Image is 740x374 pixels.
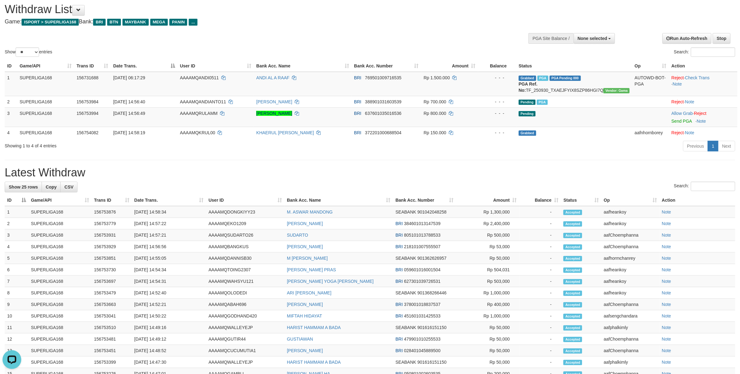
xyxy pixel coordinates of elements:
[22,19,79,26] span: ISPORT > SUPERLIGA168
[28,310,92,322] td: SUPERLIGA168
[132,264,206,276] td: [DATE] 14:54:34
[132,299,206,310] td: [DATE] 14:52:21
[206,287,284,299] td: AAAAMQOLODEDI
[64,185,73,189] span: CSV
[396,290,416,295] span: SEABANK
[365,130,402,135] span: Copy 372201000688504 to clipboard
[456,322,519,333] td: Rp 50,000
[396,233,403,238] span: BRI
[456,194,519,206] th: Amount: activate to sort column ascending
[456,310,519,322] td: Rp 1,000,000
[132,218,206,229] td: [DATE] 14:57:22
[601,299,659,310] td: aafChoemphanna
[256,111,292,116] a: [PERSON_NAME]
[694,111,707,116] a: Reject
[206,276,284,287] td: AAAAMQWAHSYU121
[77,111,98,116] span: 156753994
[206,194,284,206] th: User ID: activate to sort column ascending
[537,76,548,81] span: Marked by aafromsomean
[5,264,28,276] td: 6
[256,99,292,104] a: [PERSON_NAME]
[396,244,403,249] span: BRI
[5,182,42,192] a: Show 25 rows
[77,130,98,135] span: 156754082
[92,333,132,345] td: 156753481
[685,75,710,80] a: Check Trans
[669,127,737,138] td: ·
[206,299,284,310] td: AAAAMQABAH696
[113,99,145,104] span: [DATE] 14:56:40
[180,99,226,104] span: AAAAMQANDIANTO11
[5,3,487,16] h1: Withdraw List
[563,348,582,354] span: Accepted
[424,99,446,104] span: Rp 700.000
[662,221,671,226] a: Note
[5,310,28,322] td: 10
[28,299,92,310] td: SUPERLIGA168
[519,310,561,322] td: -
[287,244,323,249] a: [PERSON_NAME]
[28,287,92,299] td: SUPERLIGA168
[5,206,28,218] td: 1
[519,287,561,299] td: -
[601,206,659,218] td: aafheankoy
[287,302,323,307] a: [PERSON_NAME]
[685,99,695,104] a: Note
[206,229,284,241] td: AAAAMQSUDARTO26
[365,111,402,116] span: Copy 637601035016536 to clipboard
[396,337,403,342] span: BRI
[284,194,393,206] th: Bank Acc. Name: activate to sort column ascending
[456,287,519,299] td: Rp 1,000,000
[417,290,447,295] span: Copy 901368266446 to clipboard
[563,325,582,331] span: Accepted
[601,218,659,229] td: aafheankoy
[396,348,403,353] span: BRI
[456,333,519,345] td: Rp 50,000
[5,218,28,229] td: 2
[113,75,145,80] span: [DATE] 06:17:29
[481,75,514,81] div: - - -
[396,256,416,261] span: SEABANK
[354,75,361,80] span: BRI
[519,276,561,287] td: -
[5,19,487,25] h4: Game: Bank:
[404,337,441,342] span: Copy 479901010255533 to clipboard
[563,302,582,308] span: Accepted
[28,229,92,241] td: SUPERLIGA168
[287,267,336,272] a: [PERSON_NAME] PRAS
[516,72,632,96] td: TF_250930_TXAEJFYIX8SZP86HGI7Q
[563,256,582,261] span: Accepted
[528,33,573,44] div: PGA Site Balance /
[5,194,28,206] th: ID: activate to sort column descending
[603,88,630,93] span: Vendor URL: https://trx31.1velocity.biz
[601,310,659,322] td: aafsengchandara
[28,333,92,345] td: SUPERLIGA168
[42,182,61,192] a: Copy
[206,241,284,253] td: AAAAMQBANGKUS
[662,233,671,238] a: Note
[563,221,582,227] span: Accepted
[550,76,581,81] span: PGA Pending
[669,60,737,72] th: Action
[77,75,98,80] span: 156731688
[92,287,132,299] td: 156753479
[456,206,519,218] td: Rp 1,300,000
[662,209,671,214] a: Note
[206,322,284,333] td: AAAAMQWALLEYEJP
[519,218,561,229] td: -
[578,36,607,41] span: None selected
[601,241,659,253] td: aafChoemphanna
[519,253,561,264] td: -
[662,302,671,307] a: Note
[9,185,38,189] span: Show 25 rows
[5,140,304,149] div: Showing 1 to 4 of 4 entries
[5,276,28,287] td: 7
[354,130,361,135] span: BRI
[287,337,313,342] a: GUSTIAWAN
[404,313,441,318] span: Copy 451601031425533 to clipboard
[287,360,341,365] a: HARIST HAMMAM A BADA
[417,325,447,330] span: Copy 901616151150 to clipboard
[396,279,403,284] span: BRI
[456,345,519,357] td: Rp 50,000
[404,233,441,238] span: Copy 805101013788533 to clipboard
